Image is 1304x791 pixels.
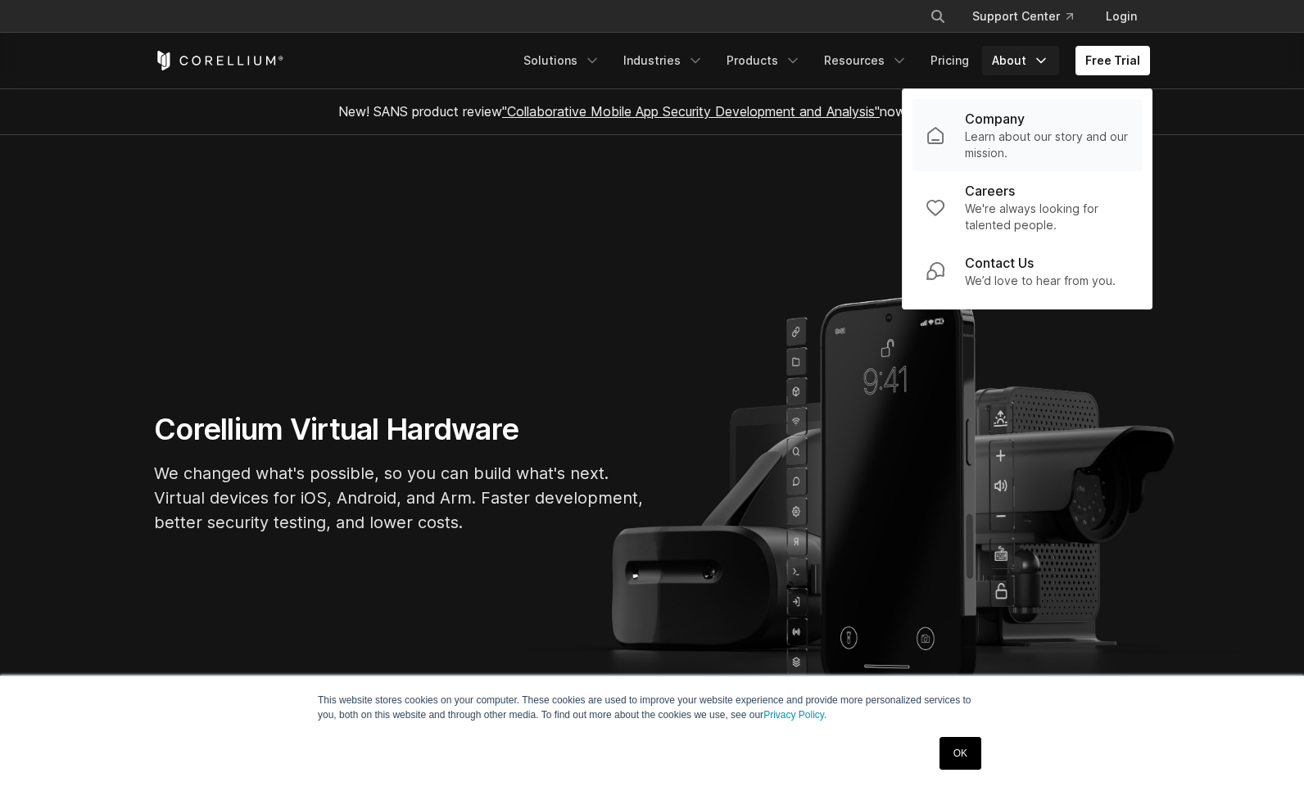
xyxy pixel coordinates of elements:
[982,46,1059,75] a: About
[154,51,284,70] a: Corellium Home
[154,411,645,448] h1: Corellium Virtual Hardware
[154,461,645,535] p: We changed what's possible, so you can build what's next. Virtual devices for iOS, Android, and A...
[940,737,981,770] a: OK
[965,109,1025,129] p: Company
[965,129,1129,161] p: Learn about our story and our mission.
[965,181,1015,201] p: Careers
[1093,2,1150,31] a: Login
[814,46,917,75] a: Resources
[910,2,1150,31] div: Navigation Menu
[514,46,610,75] a: Solutions
[717,46,811,75] a: Products
[912,99,1142,171] a: Company Learn about our story and our mission.
[921,46,979,75] a: Pricing
[318,693,986,722] p: This website stores cookies on your computer. These cookies are used to improve your website expe...
[965,273,1116,289] p: We’d love to hear from you.
[959,2,1086,31] a: Support Center
[923,2,953,31] button: Search
[912,243,1142,299] a: Contact Us We’d love to hear from you.
[614,46,713,75] a: Industries
[965,201,1129,233] p: We're always looking for talented people.
[338,103,966,120] span: New! SANS product review now available.
[965,253,1034,273] p: Contact Us
[763,709,826,721] a: Privacy Policy.
[1075,46,1150,75] a: Free Trial
[514,46,1150,75] div: Navigation Menu
[912,171,1142,243] a: Careers We're always looking for talented people.
[502,103,880,120] a: "Collaborative Mobile App Security Development and Analysis"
